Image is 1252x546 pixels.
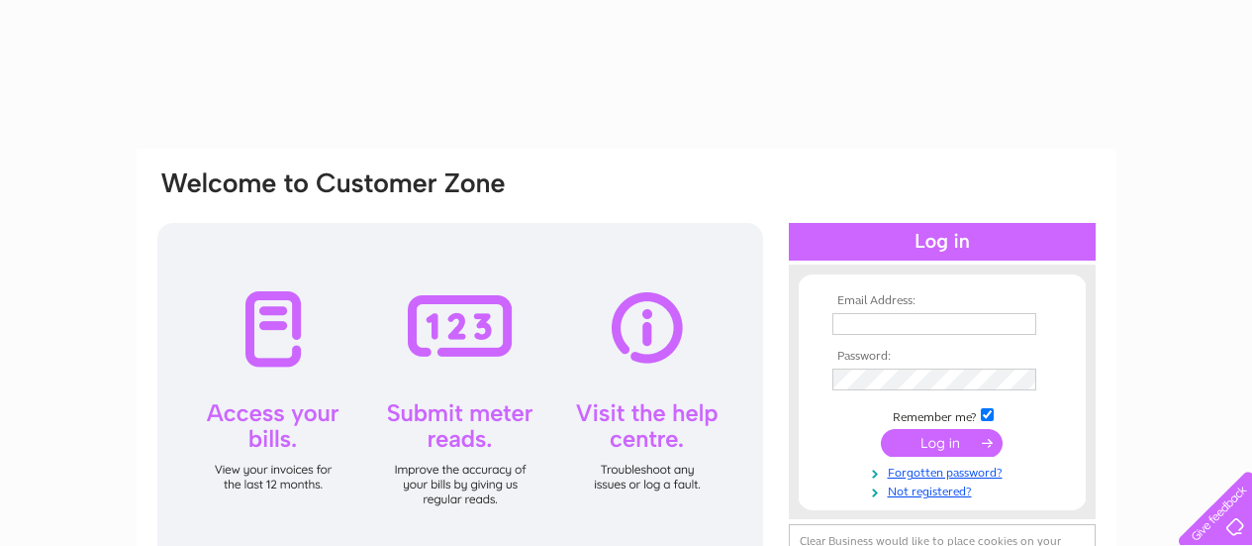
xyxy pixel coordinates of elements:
th: Email Address: [827,294,1057,308]
a: Not registered? [832,481,1057,499]
th: Password: [827,350,1057,364]
a: Forgotten password? [832,462,1057,481]
td: Remember me? [827,405,1057,425]
input: Submit [881,429,1003,457]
